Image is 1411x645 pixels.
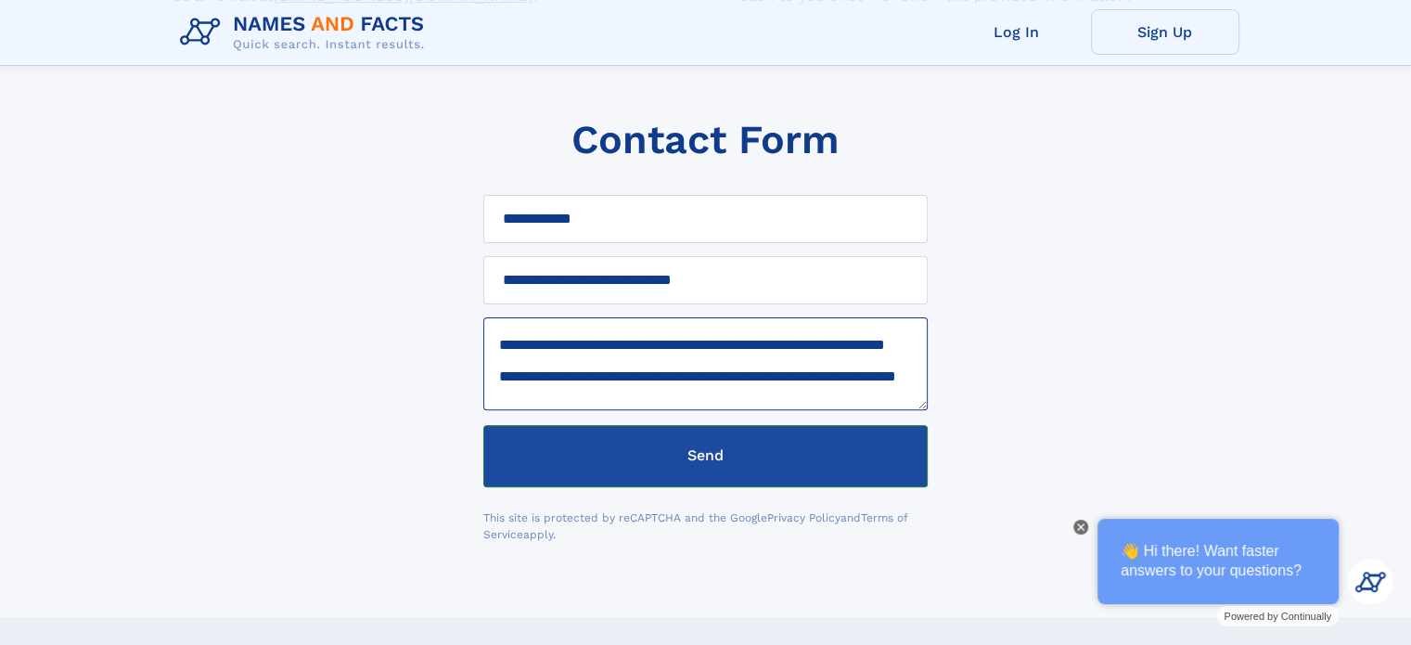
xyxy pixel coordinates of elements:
h1: Contact Form [571,117,840,162]
img: Close [1077,523,1084,531]
a: Log In [943,9,1091,55]
div: 👋 Hi there! Want faster answers to your questions? [1097,519,1339,604]
div: This site is protected by reCAPTCHA and the Google and apply. [483,510,928,543]
span: Powered by Continually [1224,611,1331,622]
button: Send [483,425,928,487]
img: Logo Names and Facts [173,7,440,58]
a: Terms of Service [483,511,908,541]
img: Kevin [1348,560,1392,604]
a: Powered by Continually [1216,606,1339,626]
a: Sign Up [1091,9,1239,55]
a: Privacy Policy [767,511,840,524]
